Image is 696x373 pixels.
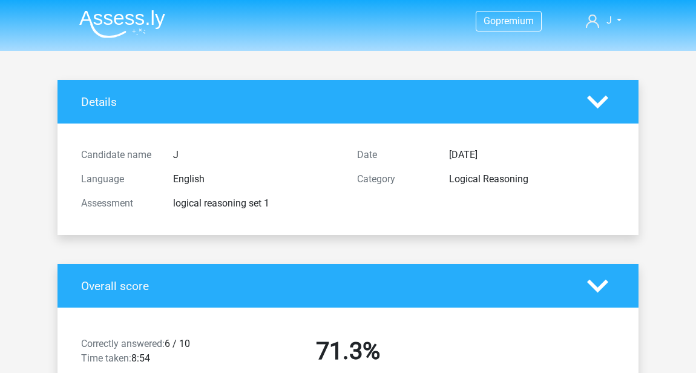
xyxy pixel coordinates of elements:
div: J [164,148,348,162]
a: J [581,13,626,28]
div: English [164,172,348,187]
div: Candidate name [72,148,164,162]
div: logical reasoning set 1 [164,196,348,211]
img: Assessly [79,10,165,38]
div: [DATE] [440,148,624,162]
span: Time taken: [81,352,131,364]
h4: Overall score [81,279,569,293]
a: Gopremium [476,13,541,29]
span: premium [496,15,534,27]
span: Correctly answered: [81,338,165,349]
div: 6 / 10 8:54 [72,337,210,371]
div: Date [348,148,440,162]
span: Go [484,15,496,27]
span: J [606,15,612,26]
div: Logical Reasoning [440,172,624,187]
h4: Details [81,95,569,109]
div: Language [72,172,164,187]
div: Category [348,172,440,187]
h2: 71.3% [219,337,477,366]
div: Assessment [72,196,164,211]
